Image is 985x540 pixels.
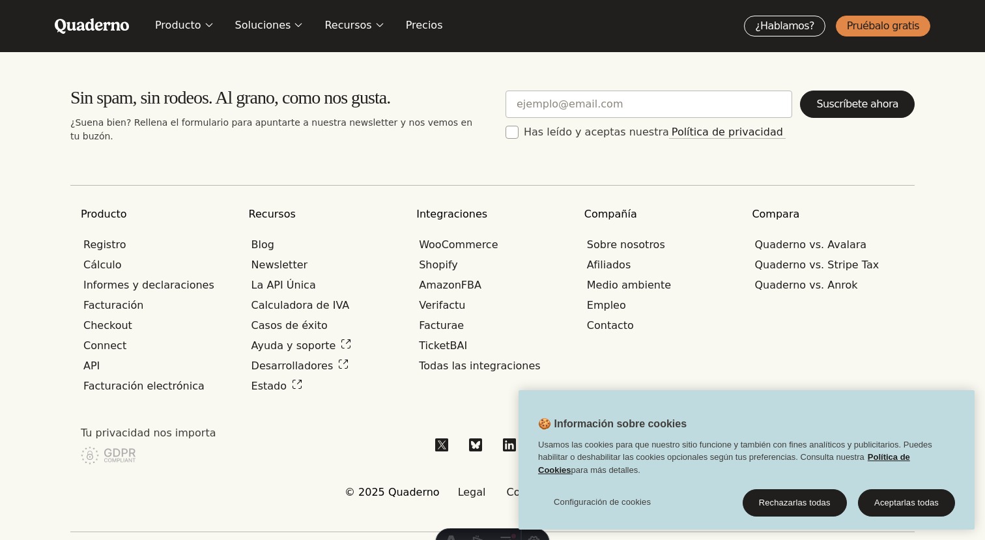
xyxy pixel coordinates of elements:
a: Configuración de cookies [504,485,640,500]
a: Política de Cookies [538,452,910,475]
h2: Sin spam, sin rodeos. Al grano, como nos gusta. [70,87,479,108]
div: Usamos las cookies para que nuestro sitio funcione y también con fines analíticos y publicitarios... [519,438,975,483]
a: Quaderno vs. Stripe Tax [752,258,881,273]
label: Has leído y aceptas nuestra [524,124,915,140]
a: Ayuda y soporte [249,339,354,354]
a: API [81,359,102,374]
a: Pruébalo gratis [836,16,930,36]
div: 🍪 Información sobre cookies [519,390,975,530]
a: Blog [249,238,277,253]
a: Todas las integraciones [416,359,543,374]
a: WooCommerce [416,238,500,253]
a: Registro [81,238,128,253]
div: Cookie banner [519,390,975,530]
p: Tu privacidad nos importa [81,425,413,441]
li: © 2025 Quaderno [345,485,440,500]
h2: Producto [81,206,233,222]
p: ¿Suena bien? Rellena el formulario para apuntarte a nuestra newsletter y nos vemos en tu buzón. [70,116,479,143]
a: Calculadora de IVA [249,298,352,313]
a: Connect [81,339,129,354]
abbr: Fulfillment by Amazon [461,279,481,291]
a: Informes y declaraciones [81,278,217,293]
a: Checkout [81,319,135,334]
a: Facturación [81,298,146,313]
h2: 🍪 Información sobre cookies [519,416,687,438]
a: Estado [249,379,305,394]
a: Facturae [416,319,466,334]
button: Configuración de cookies [538,489,666,515]
a: Verifactu [416,298,468,313]
button: Rechazarlas todas [743,489,847,517]
a: Quaderno vs. Anrok [752,278,860,293]
a: Shopify [416,258,461,273]
a: Desarrolladores [249,359,352,374]
a: Sobre nosotros [584,238,668,253]
a: Afiliados [584,258,633,273]
a: AmazonFBA [416,278,484,293]
input: Suscríbete ahora [800,91,915,118]
h2: Compara [752,206,904,222]
a: Newsletter [249,258,311,273]
nav: Site map [81,206,904,500]
a: Empleo [584,298,629,313]
input: ejemplo@email.com [506,91,792,118]
a: Cálculo [81,258,124,273]
h2: Recursos [249,206,401,222]
a: Contacto [584,319,636,334]
h2: Integraciones [416,206,569,222]
a: Quaderno vs. Avalara [752,238,869,253]
a: Legal [455,485,489,500]
button: Aceptarlas todas [858,489,955,517]
h2: Compañía [584,206,737,222]
a: Medio ambiente [584,278,674,293]
a: TicketBAI [416,339,470,354]
a: Casos de éxito [249,319,330,334]
a: ¿Hablamos? [744,16,825,36]
a: Facturación electrónica [81,379,207,394]
a: Política de privacidad [669,126,786,139]
a: La API Única [249,278,319,293]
